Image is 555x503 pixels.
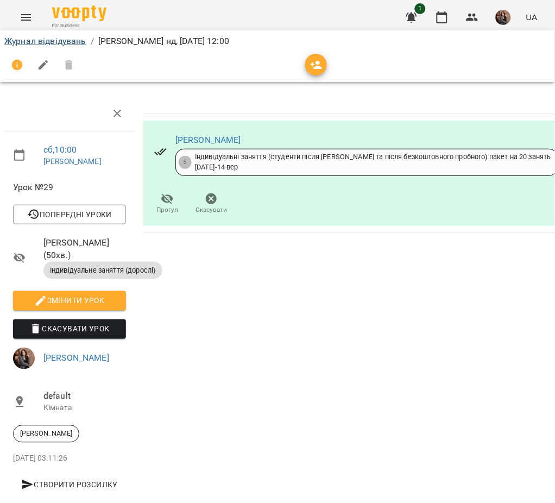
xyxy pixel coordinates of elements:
a: [PERSON_NAME] [43,157,102,166]
button: Створити розсилку [13,475,126,495]
span: UA [526,11,538,23]
span: Прогул [156,205,178,215]
button: Прогул [146,189,190,219]
span: Створити розсилку [17,479,122,492]
button: Menu [13,4,39,30]
div: 5 [179,156,192,169]
span: default [43,390,126,403]
p: [DATE] 03:11:26 [13,454,126,464]
span: Змінити урок [22,294,117,307]
a: сб , 10:00 [43,144,77,155]
button: Скасувати [190,189,234,219]
p: [PERSON_NAME] нд, [DATE] 12:00 [98,35,229,48]
button: Скасувати Урок [13,319,126,339]
div: [PERSON_NAME] [13,425,79,443]
span: [PERSON_NAME] ( 50 хв. ) [43,236,126,262]
span: Попередні уроки [22,208,117,221]
a: Журнал відвідувань [4,36,86,46]
span: Урок №29 [13,181,126,194]
a: [PERSON_NAME] [43,353,109,363]
span: Скасувати Урок [22,323,117,336]
a: [PERSON_NAME] [175,135,241,145]
span: 1 [415,3,426,14]
button: Змінити урок [13,291,126,311]
button: UA [522,7,542,27]
span: For Business [52,22,106,29]
button: Попередні уроки [13,205,126,224]
nav: breadcrumb [4,35,551,48]
span: Скасувати [195,205,227,215]
img: 6c17d95c07e6703404428ddbc75e5e60.jpg [13,348,35,369]
div: Індивідуальні заняття (студенти після [PERSON_NAME] та після безкоштовного пробного) пакет на 20 ... [195,152,551,172]
span: [PERSON_NAME] [14,429,79,439]
img: Voopty Logo [52,5,106,21]
p: Кімната [43,403,126,414]
li: / [91,35,94,48]
img: 6c17d95c07e6703404428ddbc75e5e60.jpg [496,10,511,25]
span: Індивідуальне заняття (дорослі) [43,266,162,275]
